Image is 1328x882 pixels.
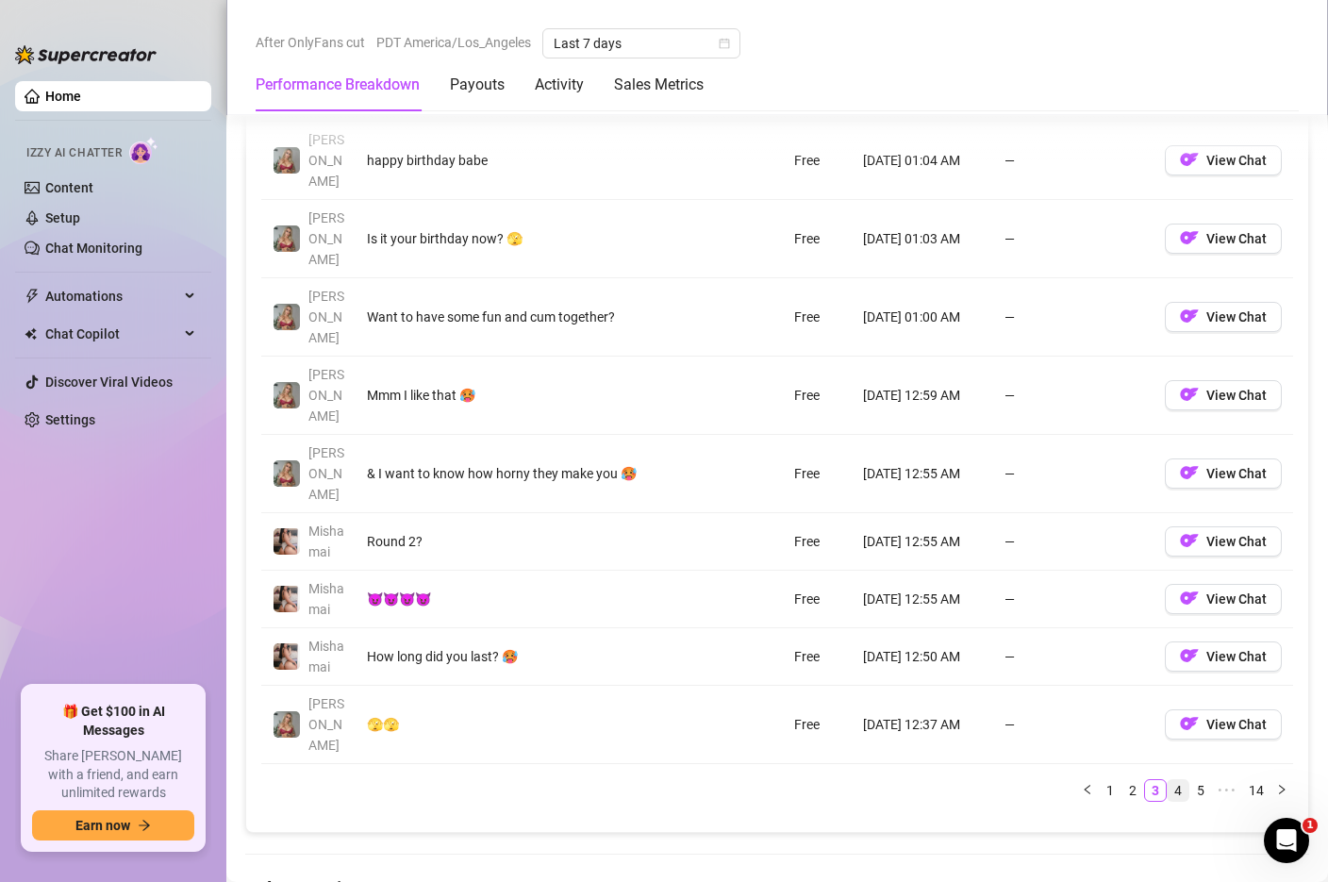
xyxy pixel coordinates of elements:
[1076,779,1099,802] li: Previous Page
[614,74,704,96] div: Sales Metrics
[308,639,344,674] span: Mishamai
[993,357,1154,435] td: —
[138,819,151,832] span: arrow-right
[783,513,852,571] td: Free
[1165,145,1282,175] button: OFView Chat
[993,122,1154,200] td: —
[1180,385,1199,404] img: OF
[852,513,993,571] td: [DATE] 12:55 AM
[852,686,993,764] td: [DATE] 12:37 AM
[1206,388,1267,403] span: View Chat
[1180,228,1199,247] img: OF
[450,74,505,96] div: Payouts
[783,571,852,628] td: Free
[993,200,1154,278] td: —
[45,210,80,225] a: Setup
[993,435,1154,513] td: —
[1076,779,1099,802] button: left
[993,513,1154,571] td: —
[852,278,993,357] td: [DATE] 01:00 AM
[783,200,852,278] td: Free
[376,28,531,57] span: PDT America/Los_Angeles
[852,571,993,628] td: [DATE] 12:55 AM
[274,711,300,738] img: Laura
[993,278,1154,357] td: —
[535,74,584,96] div: Activity
[1243,780,1270,801] a: 14
[1165,721,1282,736] a: OFView Chat
[1165,380,1282,410] button: OFView Chat
[308,696,344,753] span: [PERSON_NAME]
[1165,526,1282,557] button: OFView Chat
[1206,717,1267,732] span: View Chat
[1180,150,1199,169] img: OF
[1165,709,1282,740] button: OFView Chat
[45,241,142,256] a: Chat Monitoring
[45,374,173,390] a: Discover Viral Videos
[1165,391,1282,407] a: OFView Chat
[993,686,1154,764] td: —
[274,147,300,174] img: Laura
[367,589,696,609] div: 😈😈😈😈
[852,435,993,513] td: [DATE] 12:55 AM
[1212,779,1242,802] li: Next 5 Pages
[1303,818,1318,833] span: 1
[1168,780,1188,801] a: 4
[1122,780,1143,801] a: 2
[274,586,300,612] img: Mishamai
[852,200,993,278] td: [DATE] 01:03 AM
[274,382,300,408] img: Laura
[256,28,365,57] span: After OnlyFans cut
[852,628,993,686] td: [DATE] 12:50 AM
[1180,307,1199,325] img: OF
[1165,235,1282,250] a: OFView Chat
[1145,780,1166,801] a: 3
[993,628,1154,686] td: —
[783,628,852,686] td: Free
[1165,224,1282,254] button: OFView Chat
[75,818,130,833] span: Earn now
[308,367,344,424] span: [PERSON_NAME]
[1082,784,1093,795] span: left
[783,278,852,357] td: Free
[1180,463,1199,482] img: OF
[783,686,852,764] td: Free
[1206,649,1267,664] span: View Chat
[1165,302,1282,332] button: OFView Chat
[367,307,696,327] div: Want to have some fun and cum together?
[26,144,122,162] span: Izzy AI Chatter
[32,810,194,840] button: Earn nowarrow-right
[1180,714,1199,733] img: OF
[1212,779,1242,802] span: •••
[1165,458,1282,489] button: OFView Chat
[1276,784,1287,795] span: right
[1180,589,1199,607] img: OF
[129,137,158,164] img: AI Chatter
[1270,779,1293,802] button: right
[45,180,93,195] a: Content
[367,150,696,171] div: happy birthday babe
[1264,818,1309,863] iframe: Intercom live chat
[45,319,179,349] span: Chat Copilot
[852,122,993,200] td: [DATE] 01:04 AM
[25,327,37,341] img: Chat Copilot
[308,289,344,345] span: [PERSON_NAME]
[367,463,696,484] div: & I want to know how horny they make you 🥵
[274,528,300,555] img: Mishamai
[367,385,696,406] div: Mmm I like that 🥵
[1206,309,1267,325] span: View Chat
[308,581,344,617] span: Mishamai
[1206,591,1267,607] span: View Chat
[1206,466,1267,481] span: View Chat
[367,646,696,667] div: How long did you last? 🥵
[1165,157,1282,172] a: OFView Chat
[367,531,696,552] div: Round 2?
[1165,595,1282,610] a: OFView Chat
[1190,780,1211,801] a: 5
[45,412,95,427] a: Settings
[15,45,157,64] img: logo-BBDzfeDw.svg
[993,571,1154,628] td: —
[1206,231,1267,246] span: View Chat
[1167,779,1189,802] li: 4
[1165,470,1282,485] a: OFView Chat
